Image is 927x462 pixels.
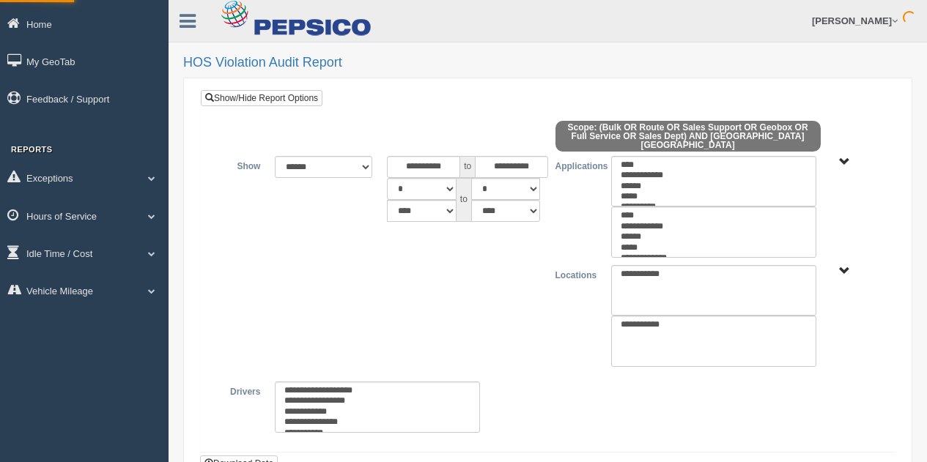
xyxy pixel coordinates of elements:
h2: HOS Violation Audit Report [183,56,912,70]
label: Applications [547,156,603,174]
label: Drivers [212,381,267,399]
span: to [460,156,475,178]
label: Show [212,156,267,174]
span: to [457,178,471,222]
span: Scope: (Bulk OR Route OR Sales Support OR Geobox OR Full Service OR Sales Dept) AND [GEOGRAPHIC_D... [555,121,821,152]
a: Show/Hide Report Options [201,90,322,106]
label: Locations [548,265,604,283]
